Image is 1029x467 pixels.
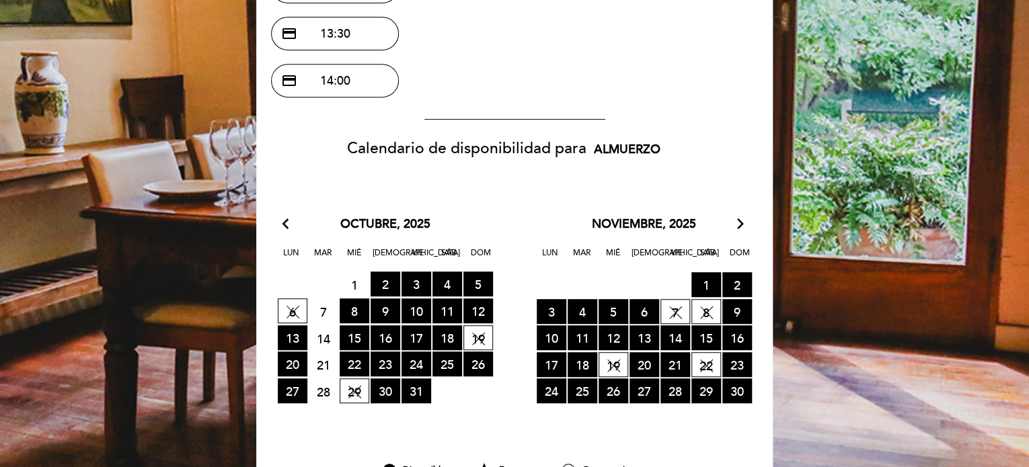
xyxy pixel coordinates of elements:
[630,352,659,377] span: 20
[722,352,752,377] span: 23
[722,272,752,297] span: 2
[537,325,566,350] span: 10
[463,325,493,350] span: 19
[271,17,399,50] button: credit_card 13:30
[371,378,400,403] span: 30
[436,246,463,271] span: Sáb
[691,299,721,324] span: 8
[341,246,368,271] span: Mié
[340,378,369,403] span: 29
[282,216,295,233] i: arrow_back_ios
[663,246,690,271] span: Vie
[432,325,462,350] span: 18
[278,325,307,350] span: 13
[568,325,597,350] span: 11
[691,352,721,377] span: 22
[309,352,338,377] span: 21
[691,378,721,403] span: 29
[599,325,628,350] span: 12
[537,299,566,324] span: 3
[432,351,462,376] span: 25
[278,298,307,323] span: 6
[432,271,462,296] span: 4
[402,378,431,403] span: 31
[309,326,338,351] span: 14
[660,378,690,403] span: 28
[630,299,659,324] span: 6
[726,246,753,271] span: Dom
[347,139,586,158] span: Calendario de disponibilidad para
[340,351,369,376] span: 22
[278,378,307,403] span: 27
[309,246,336,271] span: Mar
[371,325,400,350] span: 16
[734,216,747,233] i: arrow_forward_ios
[371,271,400,296] span: 2
[463,271,493,296] span: 5
[340,298,369,323] span: 8
[722,325,752,350] span: 16
[404,246,431,271] span: Vie
[630,378,659,403] span: 27
[463,351,493,376] span: 26
[537,378,566,403] span: 24
[722,378,752,403] span: 30
[309,299,338,324] span: 7
[660,325,690,350] span: 14
[630,325,659,350] span: 13
[278,351,307,376] span: 20
[568,378,597,403] span: 25
[599,299,628,324] span: 5
[340,272,369,297] span: 1
[281,73,297,89] span: credit_card
[568,246,595,271] span: Mar
[632,246,658,271] span: [DEMOGRAPHIC_DATA]
[371,351,400,376] span: 23
[660,299,690,324] span: 7
[309,379,338,404] span: 28
[340,325,369,350] span: 15
[537,246,564,271] span: Lun
[599,352,628,377] span: 19
[592,216,696,233] span: noviembre, 2025
[467,246,494,271] span: Dom
[371,298,400,323] span: 9
[271,64,399,97] button: credit_card 14:00
[340,216,430,233] span: octubre, 2025
[402,325,431,350] span: 17
[568,352,597,377] span: 18
[402,298,431,323] span: 10
[373,246,399,271] span: [DEMOGRAPHIC_DATA]
[432,298,462,323] span: 11
[695,246,722,271] span: Sáb
[691,272,721,297] span: 1
[600,246,627,271] span: Mié
[278,246,305,271] span: Lun
[691,325,721,350] span: 15
[568,299,597,324] span: 4
[281,26,297,42] span: credit_card
[402,271,431,296] span: 3
[463,298,493,323] span: 12
[599,378,628,403] span: 26
[537,352,566,377] span: 17
[722,299,752,324] span: 9
[402,351,431,376] span: 24
[660,352,690,377] span: 21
